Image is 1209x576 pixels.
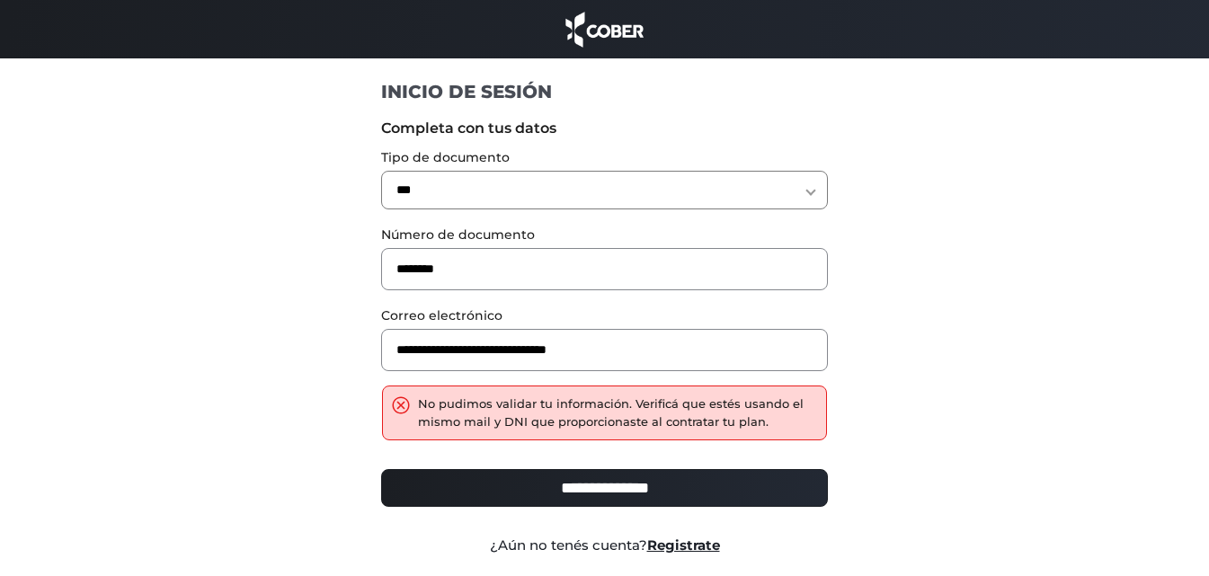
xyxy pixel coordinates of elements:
[381,118,828,139] label: Completa con tus datos
[381,306,828,325] label: Correo electrónico
[647,536,720,554] a: Registrate
[368,536,841,556] div: ¿Aún no tenés cuenta?
[418,395,817,430] div: No pudimos validar tu información. Verificá que estés usando el mismo mail y DNI que proporcionas...
[381,80,828,103] h1: INICIO DE SESIÓN
[381,226,828,244] label: Número de documento
[561,9,649,49] img: cober_marca.png
[381,148,828,167] label: Tipo de documento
